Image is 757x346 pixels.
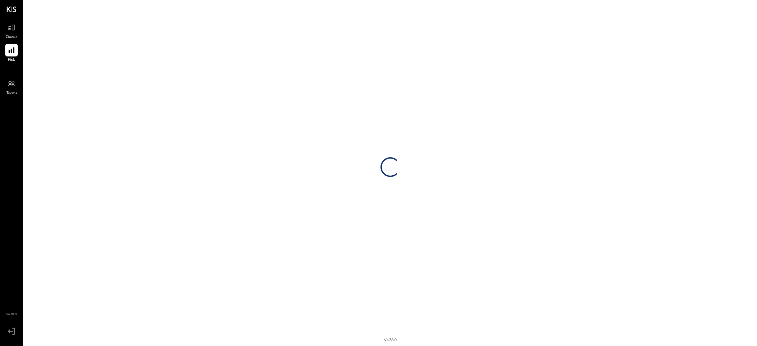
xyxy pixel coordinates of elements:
[0,77,23,97] a: Teams
[8,57,15,63] span: P&L
[0,21,23,40] a: Queue
[384,337,397,343] div: v 4.38.0
[6,34,18,40] span: Queue
[6,91,17,97] span: Teams
[0,44,23,63] a: P&L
